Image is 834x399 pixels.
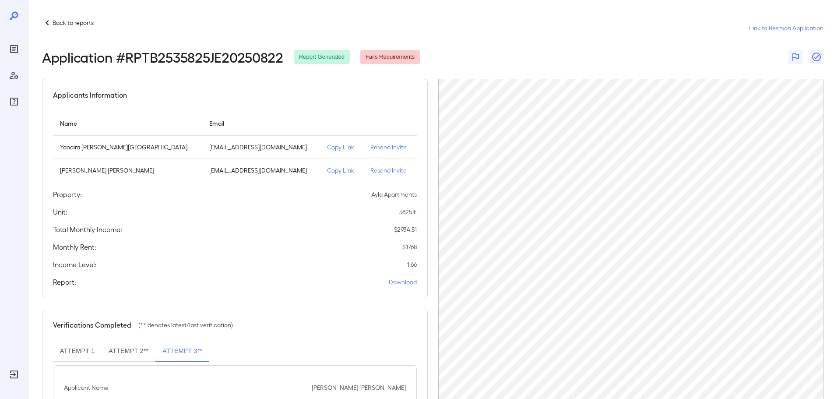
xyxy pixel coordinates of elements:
[294,53,350,61] span: Report Generated
[155,341,209,362] button: Attempt 3**
[64,383,109,392] p: Applicant Name
[371,190,417,199] p: Ayla Apartments
[402,243,417,251] p: $ 1768
[7,95,21,109] div: FAQ
[394,225,417,234] p: $ 2934.51
[53,259,96,270] h5: Income Level:
[53,189,82,200] h5: Property:
[7,68,21,82] div: Manage Users
[60,166,195,175] p: [PERSON_NAME] [PERSON_NAME]
[53,341,102,362] button: Attempt 1
[399,208,417,216] p: 5825JE
[749,24,823,32] a: Link to Resman Application
[53,320,131,330] h5: Verifications Completed
[202,111,320,136] th: Email
[327,143,356,152] p: Copy Link
[209,143,313,152] p: [EMAIL_ADDRESS][DOMAIN_NAME]
[53,111,202,136] th: Name
[370,166,409,175] p: Resend Invite
[312,383,406,392] p: [PERSON_NAME] [PERSON_NAME]
[7,367,21,381] div: Log Out
[53,90,127,100] h5: Applicants Information
[370,143,409,152] p: Resend Invite
[53,18,94,27] p: Back to reports
[327,166,356,175] p: Copy Link
[407,260,417,269] p: 1.66
[42,49,283,65] h2: Application # RPTB2535825JE20250822
[138,321,233,329] p: (** denotes latest/last verification)
[209,166,313,175] p: [EMAIL_ADDRESS][DOMAIN_NAME]
[102,341,155,362] button: Attempt 2**
[7,42,21,56] div: Reports
[53,277,76,287] h5: Report:
[360,53,420,61] span: Fails Requirements
[53,224,122,235] h5: Total Monthly Income:
[53,242,96,252] h5: Monthly Rent:
[53,207,67,217] h5: Unit:
[389,278,417,286] a: Download
[53,111,417,182] table: simple table
[60,143,195,152] p: Yanaira [PERSON_NAME][GEOGRAPHIC_DATA]
[809,50,823,64] button: Close Report
[788,50,802,64] button: Flag Report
